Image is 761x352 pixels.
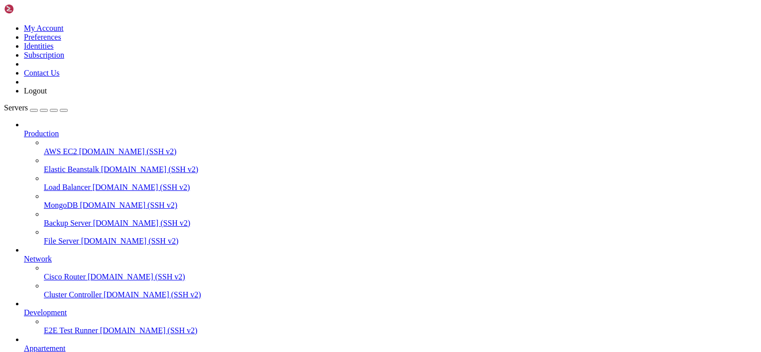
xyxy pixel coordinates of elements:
a: Identities [24,42,54,50]
a: Servers [4,103,68,112]
span: Development [24,308,67,317]
li: Elastic Beanstalk [DOMAIN_NAME] (SSH v2) [44,156,757,174]
span: [DOMAIN_NAME] (SSH v2) [88,272,185,281]
a: MongoDB [DOMAIN_NAME] (SSH v2) [44,201,757,210]
a: My Account [24,24,64,32]
li: Development [24,299,757,335]
a: Cluster Controller [DOMAIN_NAME] (SSH v2) [44,290,757,299]
li: Cisco Router [DOMAIN_NAME] (SSH v2) [44,264,757,281]
a: Backup Server [DOMAIN_NAME] (SSH v2) [44,219,757,228]
a: Subscription [24,51,64,59]
span: Cisco Router [44,272,86,281]
span: AWS EC2 [44,147,77,156]
li: Cluster Controller [DOMAIN_NAME] (SSH v2) [44,281,757,299]
span: Backup Server [44,219,91,227]
span: [DOMAIN_NAME] (SSH v2) [93,219,191,227]
img: Shellngn [4,4,61,14]
li: Network [24,246,757,299]
li: File Server [DOMAIN_NAME] (SSH v2) [44,228,757,246]
li: Backup Server [DOMAIN_NAME] (SSH v2) [44,210,757,228]
a: E2E Test Runner [DOMAIN_NAME] (SSH v2) [44,326,757,335]
span: MongoDB [44,201,78,209]
span: File Server [44,237,79,245]
span: [DOMAIN_NAME] (SSH v2) [79,147,177,156]
span: Network [24,255,52,263]
li: Production [24,120,757,246]
a: Load Balancer [DOMAIN_NAME] (SSH v2) [44,183,757,192]
a: File Server [DOMAIN_NAME] (SSH v2) [44,237,757,246]
span: [DOMAIN_NAME] (SSH v2) [81,237,179,245]
a: Development [24,308,757,317]
li: E2E Test Runner [DOMAIN_NAME] (SSH v2) [44,317,757,335]
span: Servers [4,103,28,112]
a: Contact Us [24,69,60,77]
span: Load Balancer [44,183,91,191]
span: Cluster Controller [44,290,102,299]
a: Network [24,255,757,264]
span: Elastic Beanstalk [44,165,99,174]
a: Elastic Beanstalk [DOMAIN_NAME] (SSH v2) [44,165,757,174]
a: Production [24,129,757,138]
li: MongoDB [DOMAIN_NAME] (SSH v2) [44,192,757,210]
a: Preferences [24,33,61,41]
li: Load Balancer [DOMAIN_NAME] (SSH v2) [44,174,757,192]
span: E2E Test Runner [44,326,98,335]
span: [DOMAIN_NAME] (SSH v2) [100,326,198,335]
a: AWS EC2 [DOMAIN_NAME] (SSH v2) [44,147,757,156]
a: Cisco Router [DOMAIN_NAME] (SSH v2) [44,272,757,281]
li: AWS EC2 [DOMAIN_NAME] (SSH v2) [44,138,757,156]
a: Logout [24,87,47,95]
span: [DOMAIN_NAME] (SSH v2) [80,201,177,209]
span: Production [24,129,59,138]
span: [DOMAIN_NAME] (SSH v2) [93,183,190,191]
span: [DOMAIN_NAME] (SSH v2) [101,165,199,174]
span: [DOMAIN_NAME] (SSH v2) [104,290,201,299]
